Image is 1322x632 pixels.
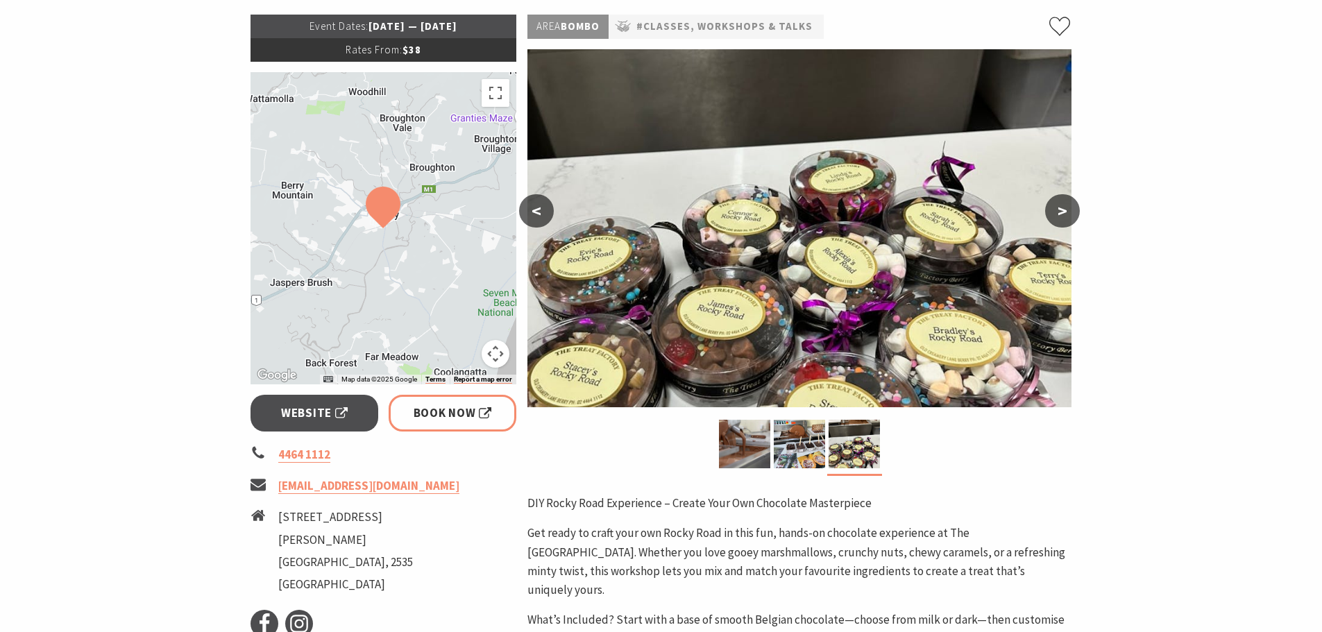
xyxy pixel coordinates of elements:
a: #Classes, Workshops & Talks [636,18,813,35]
span: Book Now [414,404,492,422]
img: Rocky Road Workshop The Treat Factory [829,420,880,468]
button: > [1045,194,1080,228]
span: Event Dates: [310,19,368,33]
p: [DATE] — [DATE] [251,15,517,38]
img: Chocolate Education. The Treat Factory. [774,420,825,468]
p: Bombo [527,15,609,39]
button: Keyboard shortcuts [323,375,333,384]
p: Get ready to craft your own Rocky Road in this fun, hands-on chocolate experience at The [GEOGRAP... [527,524,1071,599]
button: < [519,194,554,228]
span: Map data ©2025 Google [341,375,417,383]
a: [EMAIL_ADDRESS][DOMAIN_NAME] [278,478,459,494]
a: 4464 1112 [278,447,330,463]
span: Area [536,19,561,33]
li: [GEOGRAPHIC_DATA] [278,575,413,594]
img: Google [254,366,300,384]
span: Website [281,404,348,422]
a: Report a map error [454,375,512,384]
button: Toggle fullscreen view [482,79,509,107]
p: $38 [251,38,517,62]
button: Map camera controls [482,340,509,368]
li: [PERSON_NAME] [278,531,413,549]
li: [GEOGRAPHIC_DATA], 2535 [278,553,413,572]
a: Website [251,395,379,432]
img: Rocky Road Workshop The Treat Factory [527,49,1071,407]
a: Book Now [389,395,517,432]
a: Open this area in Google Maps (opens a new window) [254,366,300,384]
p: DIY Rocky Road Experience – Create Your Own Chocolate Masterpiece [527,494,1071,513]
li: [STREET_ADDRESS] [278,508,413,527]
span: Rates From: [346,43,402,56]
a: Terms (opens in new tab) [425,375,446,384]
img: Chocolate Production. The Treat Factory [719,420,770,468]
